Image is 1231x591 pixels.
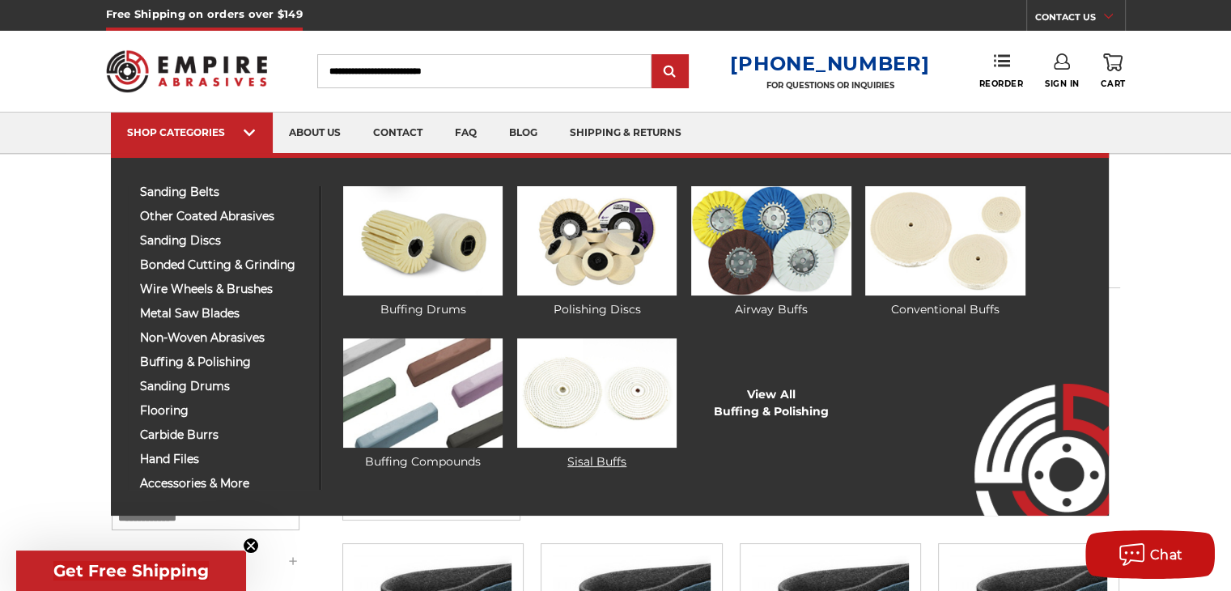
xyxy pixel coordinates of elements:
a: Airway Buffs [691,186,851,318]
a: contact [357,113,439,154]
span: wire wheels & brushes [140,283,308,295]
button: Close teaser [243,538,259,554]
span: sanding drums [140,381,308,393]
a: about us [273,113,357,154]
span: carbide burrs [140,429,308,441]
a: [PHONE_NUMBER] [730,52,929,75]
button: Chat [1085,530,1215,579]
a: Reorder [978,53,1023,88]
span: flooring [140,405,308,417]
span: sanding belts [140,186,308,198]
a: shipping & returns [554,113,698,154]
img: Empire Abrasives [106,40,268,103]
a: Sisal Buffs [517,338,677,470]
p: FOR QUESTIONS OR INQUIRIES [730,80,929,91]
img: Empire Abrasives Logo Image [945,336,1109,516]
span: Get Free Shipping [53,561,209,580]
a: Buffing Drums [343,186,503,318]
img: Sisal Buffs [517,338,677,448]
a: faq [439,113,493,154]
span: other coated abrasives [140,210,308,223]
a: Polishing Discs [517,186,677,318]
span: hand files [140,453,308,466]
div: Get Free ShippingClose teaser [16,551,246,591]
div: SHOP CATEGORIES [127,126,257,138]
img: Buffing Drums [343,186,503,295]
span: Sign In [1045,79,1080,89]
span: metal saw blades [140,308,308,320]
span: Cart [1101,79,1125,89]
img: Conventional Buffs [865,186,1025,295]
span: buffing & polishing [140,356,308,368]
span: Chat [1150,547,1183,563]
span: non-woven abrasives [140,332,308,344]
span: bonded cutting & grinding [140,259,308,271]
span: sanding discs [140,235,308,247]
span: accessories & more [140,478,308,490]
span: Reorder [978,79,1023,89]
a: Cart [1101,53,1125,89]
a: View AllBuffing & Polishing [714,386,829,420]
img: Polishing Discs [517,186,677,295]
a: blog [493,113,554,154]
a: CONTACT US [1035,8,1125,31]
a: Conventional Buffs [865,186,1025,318]
a: Buffing Compounds [343,338,503,470]
img: Airway Buffs [691,186,851,295]
img: Buffing Compounds [343,338,503,448]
